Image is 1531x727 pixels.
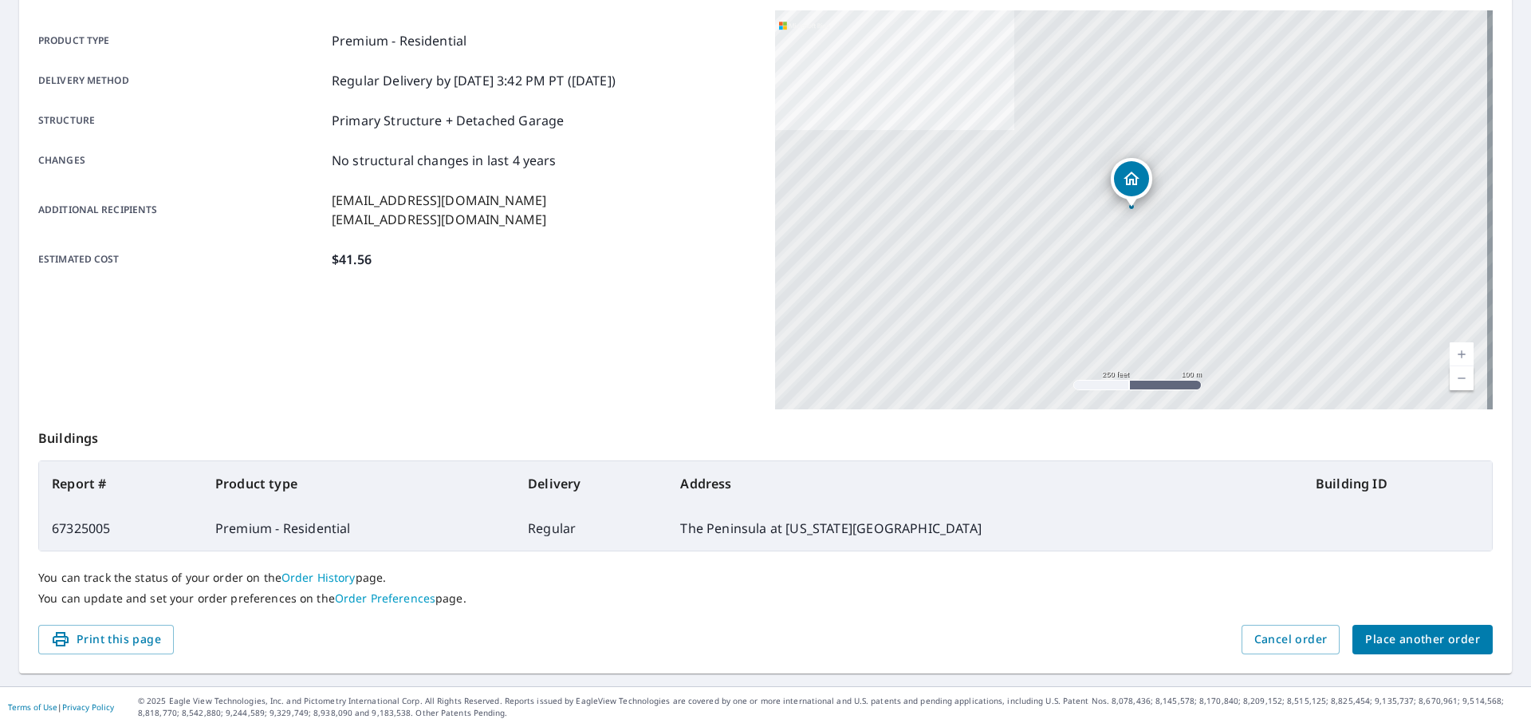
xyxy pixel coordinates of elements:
p: Additional recipients [38,191,325,229]
p: You can track the status of your order on the page. [38,571,1493,585]
p: Structure [38,111,325,130]
button: Place another order [1352,625,1493,654]
p: No structural changes in last 4 years [332,151,557,170]
p: Changes [38,151,325,170]
p: Premium - Residential [332,31,466,50]
button: Print this page [38,625,174,654]
td: Regular [515,506,667,551]
a: Current Level 17, Zoom Out [1450,366,1474,390]
p: Primary Structure + Detached Garage [332,111,564,130]
p: Delivery method [38,71,325,90]
th: Building ID [1303,461,1492,506]
td: Premium - Residential [203,506,515,551]
a: Privacy Policy [62,701,114,713]
p: $41.56 [332,250,372,269]
th: Product type [203,461,515,506]
th: Delivery [515,461,667,506]
th: Address [667,461,1303,506]
p: Product type [38,31,325,50]
span: Place another order [1365,630,1480,650]
a: Terms of Use [8,701,57,713]
p: | [8,702,114,712]
th: Report # [39,461,203,506]
td: 67325005 [39,506,203,551]
div: Dropped pin, building 1, Residential property, The Peninsula at Hawaii Kai Honolulu, HI 96825 [1111,158,1152,207]
span: Print this page [51,630,161,650]
p: Estimated cost [38,250,325,269]
td: The Peninsula at [US_STATE][GEOGRAPHIC_DATA] [667,506,1303,551]
p: Regular Delivery by [DATE] 3:42 PM PT ([DATE]) [332,71,616,90]
a: Order History [281,570,356,585]
button: Cancel order [1242,625,1340,654]
p: © 2025 Eagle View Technologies, Inc. and Pictometry International Corp. All Rights Reserved. Repo... [138,695,1523,719]
a: Current Level 17, Zoom In [1450,342,1474,366]
p: [EMAIL_ADDRESS][DOMAIN_NAME] [332,191,546,210]
span: Cancel order [1254,630,1328,650]
p: Buildings [38,409,1493,460]
p: You can update and set your order preferences on the page. [38,591,1493,606]
a: Order Preferences [335,591,435,606]
p: [EMAIL_ADDRESS][DOMAIN_NAME] [332,210,546,229]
